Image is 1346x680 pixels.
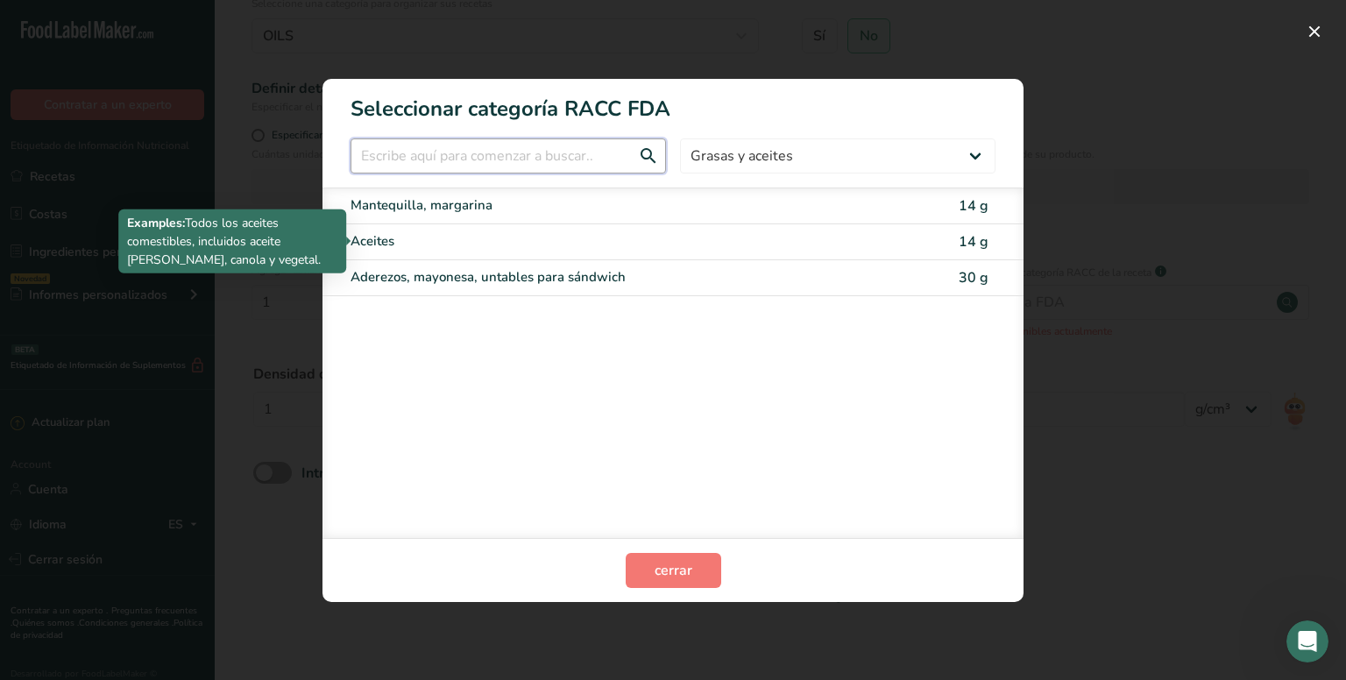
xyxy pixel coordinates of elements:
span: cerrar [655,560,692,581]
span: 30 g [959,268,988,287]
div: Mantequilla, margarina [351,195,848,216]
button: cerrar [626,553,721,588]
input: Escribe aquí para comenzar a buscar.. [351,138,666,174]
h1: Seleccionar categoría RACC FDA [322,79,1024,124]
span: 14 g [959,232,988,251]
iframe: Intercom live chat [1286,620,1328,662]
b: Examples: [127,215,185,231]
div: Aderezos, mayonesa, untables para sándwich [351,267,848,287]
span: 14 g [959,196,988,216]
p: Todos los aceites comestibles, incluidos aceite [PERSON_NAME], canola y vegetal. [127,214,337,269]
div: Aceites [351,231,848,251]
